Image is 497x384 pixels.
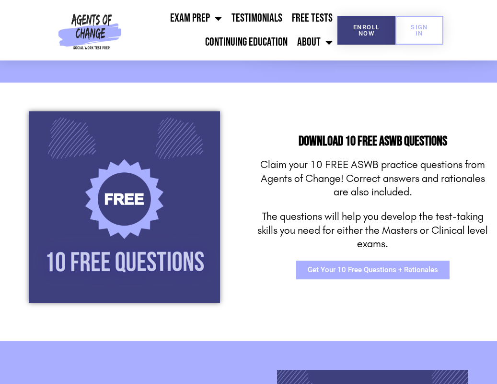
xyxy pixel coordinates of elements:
[254,158,493,199] p: Claim your 10 FREE ASWB practice questions from Agents of Change! Correct answers and rationales ...
[411,24,428,36] span: SIGN IN
[254,210,493,251] p: The questions will help you develop the test-taking skills you need for either the Masters or Cli...
[337,16,395,45] a: Enroll Now
[308,266,438,274] span: Get Your 10 Free Questions + Rationales
[165,6,227,30] a: Exam Prep
[254,135,493,148] h2: Download 10 FREE ASWB Questions
[200,30,292,54] a: Continuing Education
[395,16,443,45] a: SIGN IN
[227,6,287,30] a: Testimonials
[353,24,380,36] span: Enroll Now
[292,30,337,54] a: About
[296,261,450,279] a: Get Your 10 Free Questions + Rationales
[125,6,337,54] nav: Menu
[287,6,337,30] a: Free Tests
